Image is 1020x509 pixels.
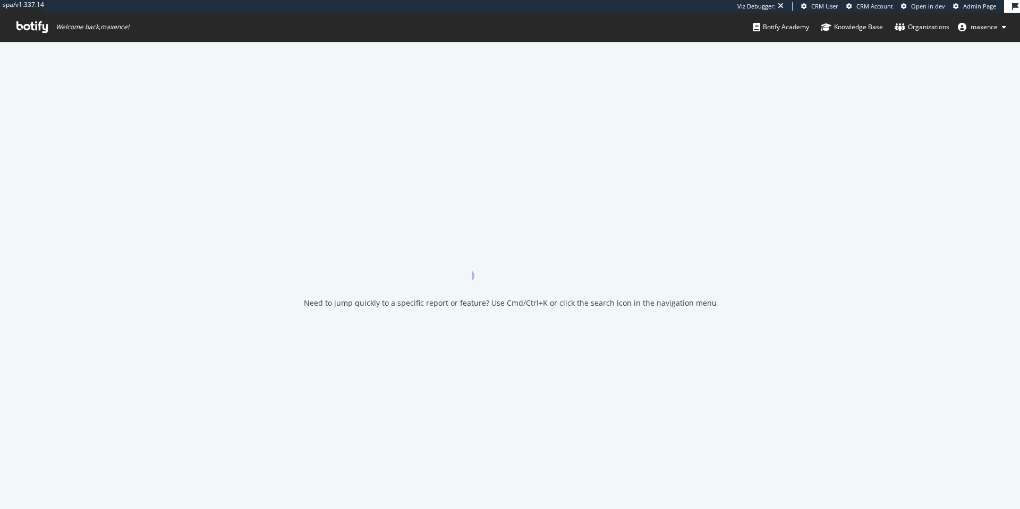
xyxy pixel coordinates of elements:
div: Botify Academy [753,22,809,32]
div: animation [472,243,548,281]
a: Open in dev [901,2,945,11]
span: Open in dev [911,2,945,10]
a: CRM Account [846,2,893,11]
div: Organizations [895,22,949,32]
a: Admin Page [953,2,996,11]
a: Knowledge Base [821,13,883,41]
button: maxence [949,19,1015,36]
div: Viz Debugger: [737,2,776,11]
a: Botify Academy [753,13,809,41]
span: maxence [971,22,998,31]
a: CRM User [801,2,838,11]
span: CRM Account [856,2,893,10]
a: Organizations [895,13,949,41]
span: Welcome back, maxence ! [56,23,129,31]
span: Admin Page [963,2,996,10]
span: CRM User [811,2,838,10]
div: Need to jump quickly to a specific report or feature? Use Cmd/Ctrl+K or click the search icon in ... [304,298,717,308]
div: Knowledge Base [821,22,883,32]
